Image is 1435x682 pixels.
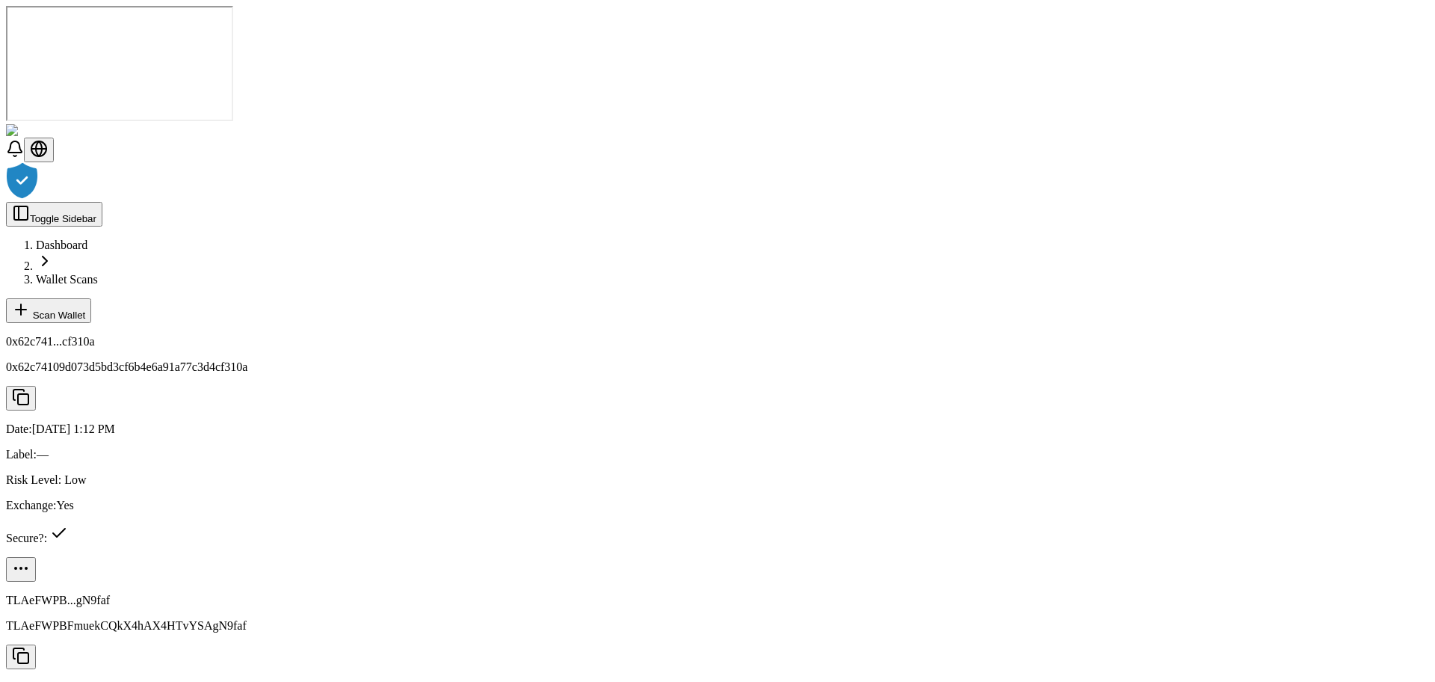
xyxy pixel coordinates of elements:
[6,202,102,227] button: Toggle Sidebar
[6,423,1429,436] p: Date: [DATE] 1:12 PM
[6,239,1429,286] nav: breadcrumb
[6,524,1429,545] p: Secure?:
[30,213,96,224] span: Toggle Sidebar
[33,310,86,321] span: Scan Wallet
[6,386,36,411] button: Copy to clipboard
[6,124,95,138] img: ShieldPay Logo
[6,473,1429,487] p: Risk Level: Low
[6,594,1429,607] p: TLAeFWPB...gN9faf
[6,298,91,323] button: Scan Wallet
[6,499,1429,512] p: Exchange: Yes
[6,619,1429,633] p: TLAeFWPBFmuekCQkX4hAX4HTvYSAgN9faf
[6,360,1429,374] p: 0x62c74109d073d5bd3cf6b4e6a91a77c3d4cf310a
[6,645,36,669] button: Copy to clipboard
[6,448,1429,461] p: Label: —
[36,273,98,286] a: Wallet Scans
[6,335,1429,348] p: 0x62c741...cf310a
[36,239,87,251] a: Dashboard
